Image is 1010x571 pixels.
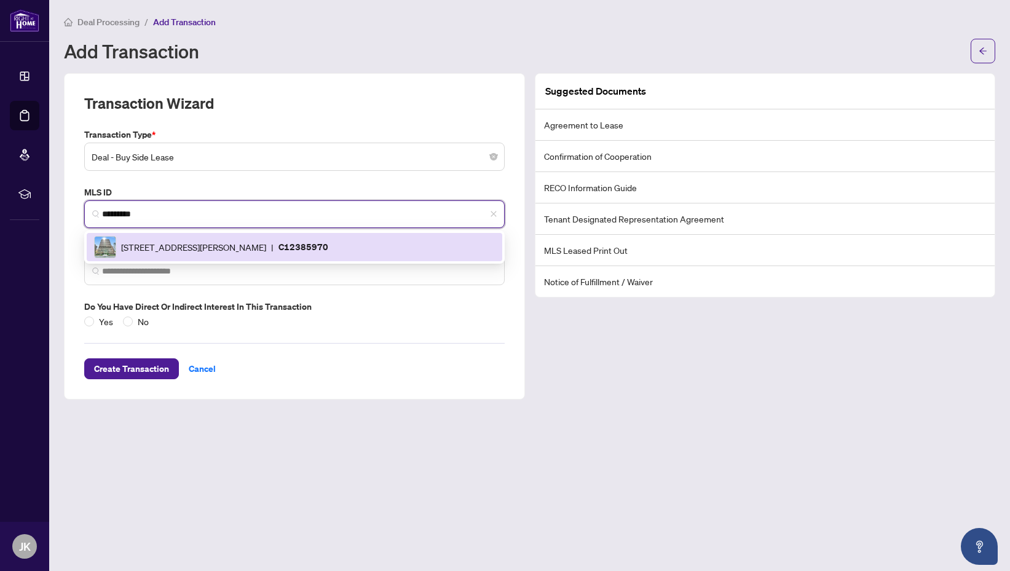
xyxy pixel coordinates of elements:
label: Do you have direct or indirect interest in this transaction [84,300,505,313]
li: Notice of Fulfillment / Waiver [535,266,995,297]
li: / [144,15,148,29]
span: Yes [94,315,118,328]
span: Cancel [189,359,216,379]
span: Add Transaction [153,17,216,28]
article: Suggested Documents [545,84,646,99]
img: search_icon [92,267,100,275]
span: arrow-left [979,47,987,55]
span: [STREET_ADDRESS][PERSON_NAME] [121,240,266,254]
img: search_icon [92,210,100,218]
img: IMG-C12385970_1.jpg [95,237,116,258]
button: Create Transaction [84,358,179,379]
h1: Add Transaction [64,41,199,61]
button: Open asap [961,528,998,565]
li: Confirmation of Cooperation [535,141,995,172]
span: JK [19,538,31,555]
span: Deal - Buy Side Lease [92,145,497,168]
label: MLS ID [84,186,505,199]
li: RECO Information Guide [535,172,995,203]
span: close-circle [490,153,497,160]
h2: Transaction Wizard [84,93,214,113]
span: Create Transaction [94,359,169,379]
span: close [490,210,497,218]
span: | [271,240,274,254]
li: Tenant Designated Representation Agreement [535,203,995,235]
label: Transaction Type [84,128,505,141]
li: Agreement to Lease [535,109,995,141]
span: No [133,315,154,328]
span: Deal Processing [77,17,140,28]
p: C12385970 [278,240,328,254]
img: logo [10,9,39,32]
li: MLS Leased Print Out [535,235,995,266]
button: Cancel [179,358,226,379]
span: home [64,18,73,26]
